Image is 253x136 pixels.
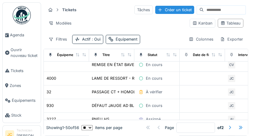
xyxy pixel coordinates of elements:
[134,5,153,14] div: Tâches
[57,52,77,58] div: Équipement
[13,6,31,24] img: Badge_color-CXgf-gQk.svg
[82,36,101,42] div: Actif
[193,52,223,58] div: Date de fin prévue
[46,35,70,44] div: Filtres
[92,103,205,108] div: DÉFAUT JAUGE AD BLUE - REPARATION ATELIER EXT. LENS
[227,74,236,83] div: JC
[217,35,246,44] div: Exporter
[227,115,236,124] div: AI
[11,47,38,58] span: Ouvrir nouveau ticket
[10,83,38,88] span: Zones
[3,93,41,108] a: Équipements
[11,68,38,74] span: Tickets
[3,63,41,78] a: Tickets
[3,108,41,123] a: Stock
[10,32,38,38] span: Agenda
[46,116,56,122] div: 3227
[60,7,79,13] strong: Tickets
[165,125,174,131] div: Page
[92,116,109,122] div: PNEU HS
[92,75,218,81] div: LAME DE RESSORT - REPARATION ATELIER EXT. MAZUIN FLEURUS
[12,98,38,103] span: Équipements
[46,19,74,28] div: Modèles
[148,52,157,58] div: Statut
[91,37,101,41] span: : Oui
[227,101,236,110] div: JC
[46,103,54,108] div: 930
[155,6,194,14] div: Créer un ticket
[146,62,162,68] div: En cours
[17,128,38,133] div: Technicien
[192,20,213,26] div: Kanban
[46,75,56,81] div: 4000
[146,75,162,81] div: En cours
[186,35,216,44] div: Colonnes
[82,125,122,131] div: items per page
[220,20,241,26] div: Tableau
[146,103,162,108] div: En cours
[146,116,161,122] div: Assigné
[3,28,41,42] a: Agenda
[92,62,142,68] div: REMISE EN ÉTAT BAVETTE
[227,61,236,69] div: CV
[11,112,38,118] span: Stock
[3,42,41,63] a: Ouvrir nouveau ticket
[46,125,79,131] div: Showing 1 - 50 of 56
[217,125,224,131] strong: of 2
[227,88,236,96] div: JC
[146,89,162,95] div: À vérifier
[46,89,51,95] div: 32
[116,36,137,42] div: Équipement
[102,52,110,58] div: Titre
[3,78,41,93] a: Zones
